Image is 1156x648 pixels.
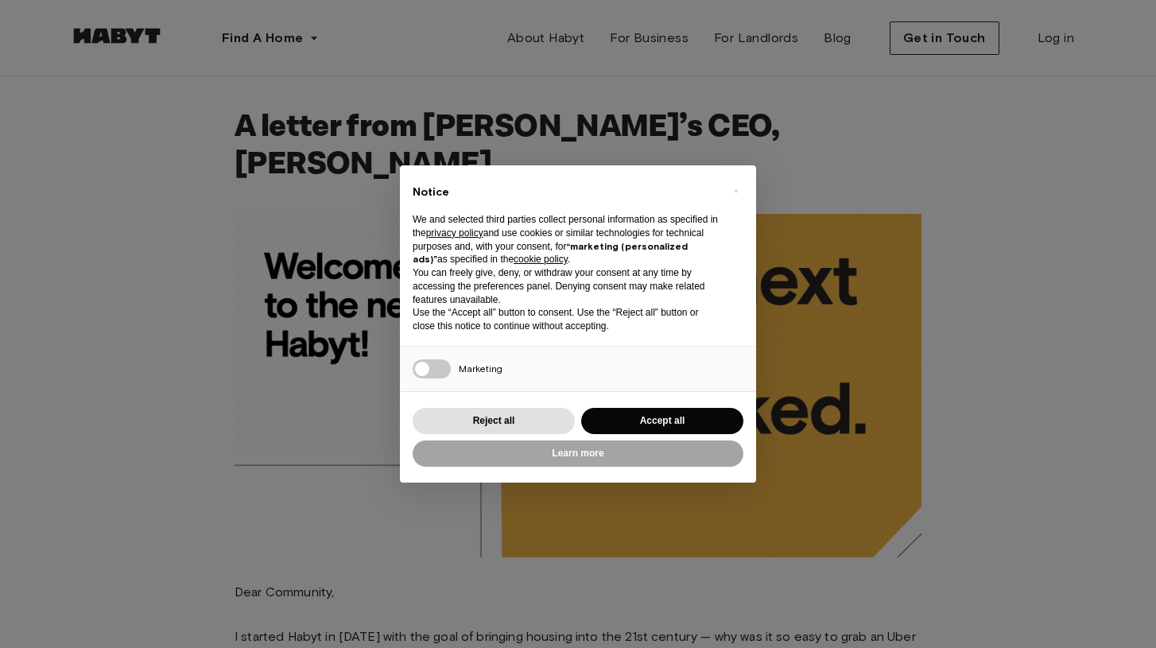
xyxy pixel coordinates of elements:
[514,254,568,265] a: cookie policy
[413,184,718,200] h2: Notice
[426,227,483,239] a: privacy policy
[733,181,739,200] span: ×
[413,213,718,266] p: We and selected third parties collect personal information as specified in the and use cookies or...
[413,408,575,434] button: Reject all
[723,178,748,204] button: Close this notice
[459,363,502,374] span: Marketing
[413,440,743,467] button: Learn more
[413,306,718,333] p: Use the “Accept all” button to consent. Use the “Reject all” button or close this notice to conti...
[413,266,718,306] p: You can freely give, deny, or withdraw your consent at any time by accessing the preferences pane...
[581,408,743,434] button: Accept all
[413,240,688,266] strong: “marketing (personalized ads)”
